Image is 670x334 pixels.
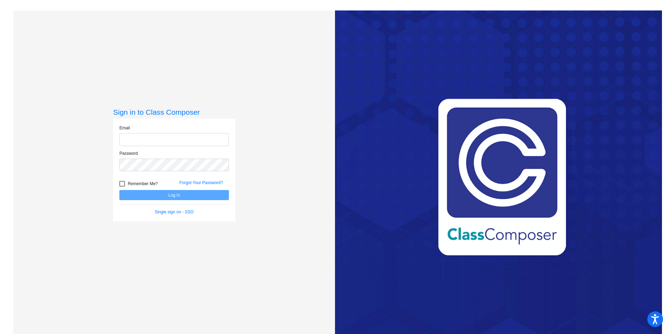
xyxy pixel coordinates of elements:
a: Single sign on - SSO [155,210,194,214]
h3: Sign in to Class Composer [113,108,235,116]
label: Password [119,150,138,157]
button: Log In [119,190,229,200]
label: Email [119,125,130,131]
span: Remember Me? [128,180,158,188]
a: Forgot Your Password? [179,180,223,185]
